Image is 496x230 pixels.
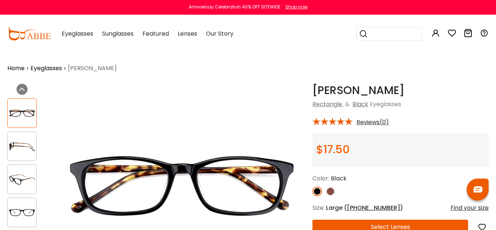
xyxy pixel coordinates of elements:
img: Malon Black Acetate Eyeglasses , UniversalBridgeFit Frames from ABBE Glasses [8,139,36,154]
span: Size: [312,204,325,212]
a: Black [352,100,368,108]
span: Featured [142,29,169,38]
img: chat [474,186,482,193]
img: Malon Black Acetate Eyeglasses , UniversalBridgeFit Frames from ABBE Glasses [8,106,36,121]
a: Shop now [282,4,308,10]
img: abbeglasses.com [7,27,51,40]
span: [PERSON_NAME] [68,64,117,73]
a: Eyeglasses [30,64,62,73]
img: Malon Black Acetate Eyeglasses , UniversalBridgeFit Frames from ABBE Glasses [8,205,36,220]
div: Find your size [450,204,489,212]
h1: [PERSON_NAME] [312,84,489,97]
a: Rectangle [312,100,342,108]
span: Eyeglasses [62,29,93,38]
span: $17.50 [316,141,350,157]
a: Home [7,64,25,73]
span: [PHONE_NUMBER] [347,204,400,212]
div: Shop now [285,4,308,10]
span: Eyeglasses [370,100,401,108]
span: Lenses [178,29,197,38]
span: Large ( ) [326,204,403,212]
span: Our Story [206,29,233,38]
span: Color: [312,174,329,183]
span: Sunglasses [102,29,134,38]
span: Reviews(0) [356,119,389,126]
div: Anniversay Celebration 40% OFF SITEWIDE [189,4,280,10]
span: & [344,100,351,108]
span: Black [331,174,347,183]
img: Malon Black Acetate Eyeglasses , UniversalBridgeFit Frames from ABBE Glasses [8,172,36,187]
